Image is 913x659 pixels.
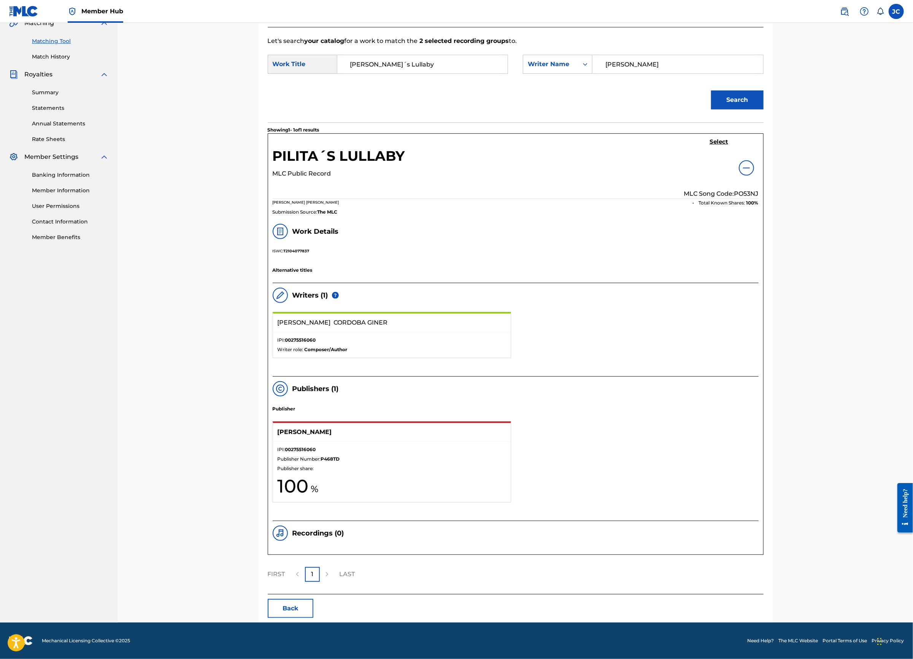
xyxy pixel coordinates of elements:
p: Showing 1 - 1 of 1 results [268,127,319,133]
div: User Menu [889,4,904,19]
p: LAST [340,570,355,579]
span: Submission Source: [273,209,318,215]
span: [PERSON_NAME] [PERSON_NAME] [273,200,339,205]
img: expand [100,152,109,162]
strong: T2104077837 [284,249,310,253]
img: helper [332,292,339,299]
p: Publisher share: [278,465,506,472]
a: Privacy Policy [872,637,904,644]
h1: 100 [278,475,506,497]
img: writers [276,291,285,300]
p: Alternative titles [273,267,759,274]
a: Summary [32,89,109,97]
div: Arrastrar [877,630,882,653]
div: Notifications [876,8,884,15]
img: Matching [9,19,19,28]
span: Mechanical Licensing Collective © 2025 [42,637,130,644]
a: Public Search [837,4,852,19]
button: Back [268,599,313,618]
div: Writer Name [528,60,574,69]
button: Search [711,90,764,109]
img: expand [100,19,109,28]
strong: P468TD [321,456,340,462]
div: Help [857,4,872,19]
span: [PERSON_NAME] [278,318,334,327]
span: Total Known Shares: [699,200,746,206]
img: work details [276,227,285,236]
div: Widget de chat [875,623,913,659]
a: Rate Sheets [32,135,109,143]
a: The MLC Website [778,637,818,644]
a: User Permissions [32,202,109,210]
span: The MLC [318,209,338,215]
a: Contact Information [32,218,109,226]
p: 1 [311,570,313,579]
span: Royalties [24,70,52,79]
img: info [742,163,751,173]
a: Annual Statements [32,120,109,128]
span: IPI: [278,447,285,452]
h5: Recordings ( 0 ) [292,529,344,538]
span: ISWC: [273,249,284,253]
img: search [840,7,849,16]
iframe: Chat Widget [875,623,913,659]
img: Top Rightsholder [68,7,77,16]
img: Member Settings [9,152,18,162]
strong: 00275516060 [285,447,316,452]
span: CORDOBA GINER [334,318,391,327]
img: MLC Logo [9,6,38,17]
h5: Work Details [292,227,339,236]
img: publishers [276,384,285,393]
a: Member Benefits [32,233,109,241]
strong: your catalog [305,37,345,44]
span: Writer role: [278,347,305,352]
iframe: Resource Center [892,477,913,540]
form: Search Form [268,46,764,122]
img: expand [100,70,109,79]
span: IPI: [278,337,285,343]
img: recordings [276,529,285,538]
h5: Publishers ( 1 ) [292,385,339,393]
p: Let's search for a work to match the to. [268,36,764,46]
img: logo [9,636,33,645]
strong: 2 selected recording groups [418,37,509,44]
h5: Writers ( 1 ) [292,291,328,300]
img: Royalties [9,70,18,79]
p: [PERSON_NAME] [278,428,483,437]
strong: 00275516060 [285,337,316,343]
a: Matching Tool [32,37,109,45]
a: Match History [32,53,109,61]
strong: Composer/Author [305,347,348,352]
img: help [860,7,869,16]
a: Banking Information [32,171,109,179]
a: Portal Terms of Use [822,637,867,644]
a: Member Information [32,187,109,195]
a: Need Help? [747,637,774,644]
p: MLC Public Record [273,169,405,178]
span: Matching [24,19,54,28]
span: Publisher Number: [278,456,321,462]
span: Member Hub [81,7,123,16]
h5: Select [710,138,728,146]
a: Statements [32,104,109,112]
p: Publisher [273,406,759,412]
span: Member Settings [24,152,78,162]
p: FIRST [268,570,285,579]
h5: PILITA´S LULLABY [273,147,405,169]
span: 100 % [746,200,759,206]
p: MLC Song Code: PO53NJ [684,189,759,198]
div: If the total known share is less than 100%, the remaining portion of the work is unclaimed. [332,292,339,299]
